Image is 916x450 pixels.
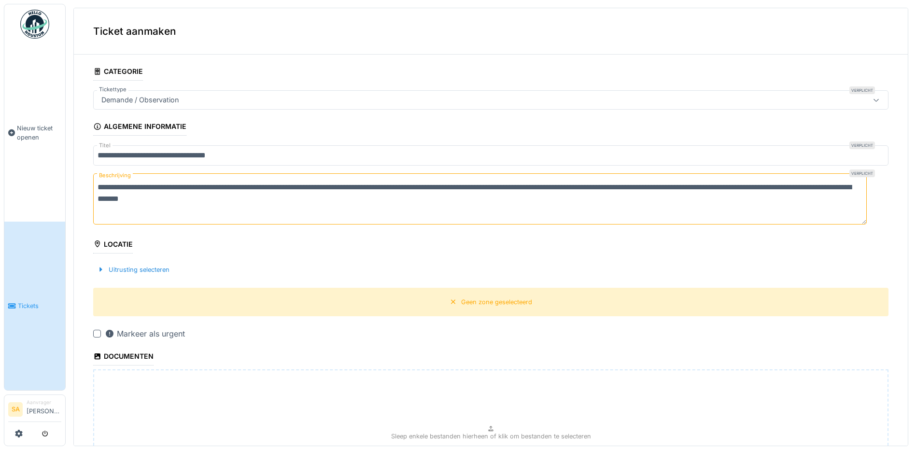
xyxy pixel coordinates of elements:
div: Aanvrager [27,399,61,406]
div: Verplicht [849,86,875,94]
div: Locatie [93,237,133,253]
div: Algemene informatie [93,119,186,136]
div: Documenten [93,349,154,366]
span: Nieuw ticket openen [17,124,61,142]
div: Markeer als urgent [105,328,185,339]
span: Tickets [18,301,61,310]
p: Sleep enkele bestanden hierheen of klik om bestanden te selecteren [391,432,591,441]
div: Uitrusting selecteren [93,263,173,276]
label: Tickettype [97,85,128,94]
div: Categorie [93,64,143,81]
div: Geen zone geselecteerd [461,297,532,307]
img: Badge_color-CXgf-gQk.svg [20,10,49,39]
a: Nieuw ticket openen [4,44,65,222]
a: SA Aanvrager[PERSON_NAME] [8,399,61,422]
div: Demande / Observation [98,95,183,105]
div: Verplicht [849,169,875,177]
div: Ticket aanmaken [74,8,908,55]
label: Titel [97,141,113,150]
li: SA [8,402,23,417]
a: Tickets [4,222,65,390]
li: [PERSON_NAME] [27,399,61,420]
div: Verplicht [849,141,875,149]
label: Beschrijving [97,169,133,182]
